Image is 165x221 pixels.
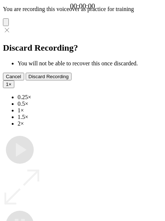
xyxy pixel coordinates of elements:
span: 1 [6,81,8,87]
li: You will not be able to recover this once discarded. [18,60,162,67]
p: You are recording this voiceover as practice for training [3,6,162,12]
li: 2× [18,120,162,127]
button: Discard Recording [26,73,72,80]
li: 0.5× [18,101,162,107]
li: 1× [18,107,162,114]
button: 1× [3,80,14,88]
li: 0.25× [18,94,162,101]
a: 00:00:00 [70,2,95,10]
button: Cancel [3,73,24,80]
li: 1.5× [18,114,162,120]
h2: Discard Recording? [3,43,162,53]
